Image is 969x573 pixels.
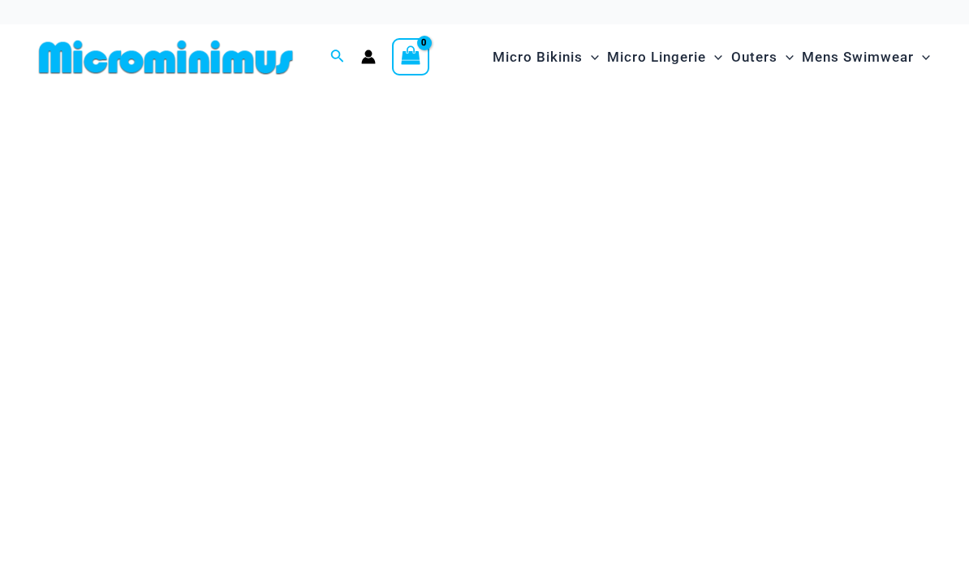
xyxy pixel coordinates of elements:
span: Micro Lingerie [607,37,706,78]
span: Menu Toggle [583,37,599,78]
nav: Site Navigation [486,30,937,84]
a: Mens SwimwearMenu ToggleMenu Toggle [798,32,934,82]
span: Menu Toggle [914,37,930,78]
span: Outers [731,37,777,78]
a: Account icon link [361,50,376,64]
span: Menu Toggle [777,37,794,78]
img: MM SHOP LOGO FLAT [32,39,299,75]
span: Mens Swimwear [802,37,914,78]
a: Micro BikinisMenu ToggleMenu Toggle [489,32,603,82]
span: Menu Toggle [706,37,722,78]
a: View Shopping Cart, empty [392,38,429,75]
span: Micro Bikinis [493,37,583,78]
a: Micro LingerieMenu ToggleMenu Toggle [603,32,726,82]
a: OutersMenu ToggleMenu Toggle [727,32,798,82]
a: Search icon link [330,47,345,67]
